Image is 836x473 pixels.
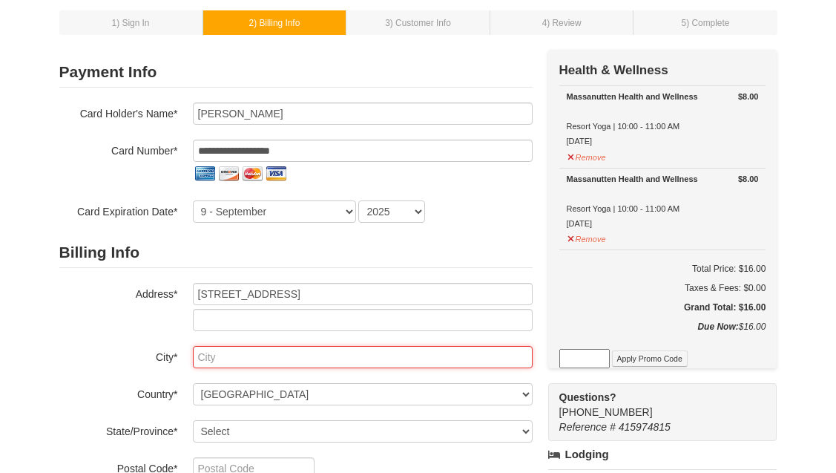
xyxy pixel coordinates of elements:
[59,102,178,121] label: Card Holder's Name*
[682,18,730,28] small: 5
[217,162,240,186] img: discover.png
[249,18,300,28] small: 2
[738,172,759,186] strong: $8.00
[559,390,751,418] span: [PHONE_NUMBER]
[240,162,264,186] img: mastercard.png
[193,102,533,125] input: Card Holder Name
[548,441,777,468] a: Lodging
[567,89,759,104] div: Massanutten Health and Wellness
[264,162,288,186] img: visa.png
[385,18,451,28] small: 3
[559,391,616,403] strong: Questions?
[559,319,766,349] div: $16.00
[59,346,178,365] label: City*
[193,162,217,186] img: amex.png
[686,18,729,28] span: ) Complete
[619,421,671,433] span: 415974815
[59,420,178,439] label: State/Province*
[59,238,533,268] h2: Billing Info
[567,89,759,149] div: Resort Yoga | 10:00 - 11:00 AM [DATE]
[567,146,607,165] button: Remove
[542,18,582,28] small: 4
[559,300,766,315] h5: Grand Total: $16.00
[112,18,150,28] small: 1
[390,18,451,28] span: ) Customer Info
[59,57,533,88] h2: Payment Info
[559,63,668,77] strong: Health & Wellness
[559,261,766,276] h6: Total Price: $16.00
[567,172,759,231] div: Resort Yoga | 10:00 - 11:00 AM [DATE]
[193,346,533,368] input: City
[697,322,738,332] strong: Due Now:
[559,281,766,296] div: Taxes & Fees: $0.00
[738,89,759,104] strong: $8.00
[547,18,581,28] span: ) Review
[567,228,607,247] button: Remove
[59,200,178,219] label: Card Expiration Date*
[567,172,759,186] div: Massanutten Health and Wellness
[193,283,533,305] input: Billing Info
[254,18,300,28] span: ) Billing Info
[59,283,178,301] label: Address*
[559,421,616,433] span: Reference #
[116,18,149,28] span: ) Sign In
[59,140,178,158] label: Card Number*
[612,350,688,367] button: Apply Promo Code
[59,383,178,402] label: Country*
